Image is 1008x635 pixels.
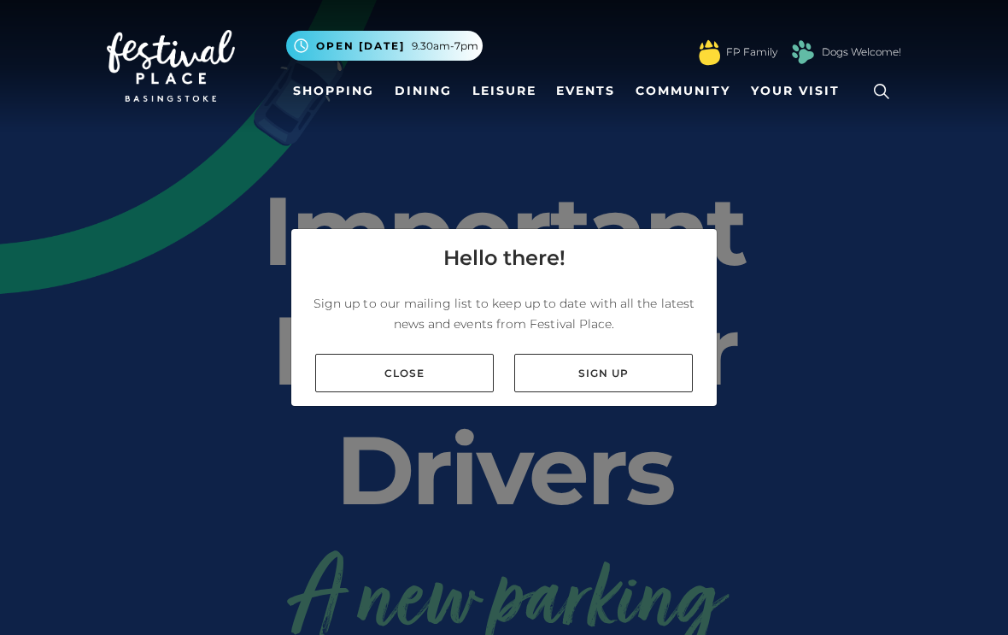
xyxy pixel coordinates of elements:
[388,75,459,107] a: Dining
[514,354,693,392] a: Sign up
[744,75,855,107] a: Your Visit
[751,82,840,100] span: Your Visit
[316,38,405,54] span: Open [DATE]
[822,44,901,60] a: Dogs Welcome!
[443,243,566,273] h4: Hello there!
[726,44,777,60] a: FP Family
[549,75,622,107] a: Events
[305,293,703,334] p: Sign up to our mailing list to keep up to date with all the latest news and events from Festival ...
[315,354,494,392] a: Close
[107,30,235,102] img: Festival Place Logo
[286,75,381,107] a: Shopping
[286,31,483,61] button: Open [DATE] 9.30am-7pm
[629,75,737,107] a: Community
[466,75,543,107] a: Leisure
[412,38,478,54] span: 9.30am-7pm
